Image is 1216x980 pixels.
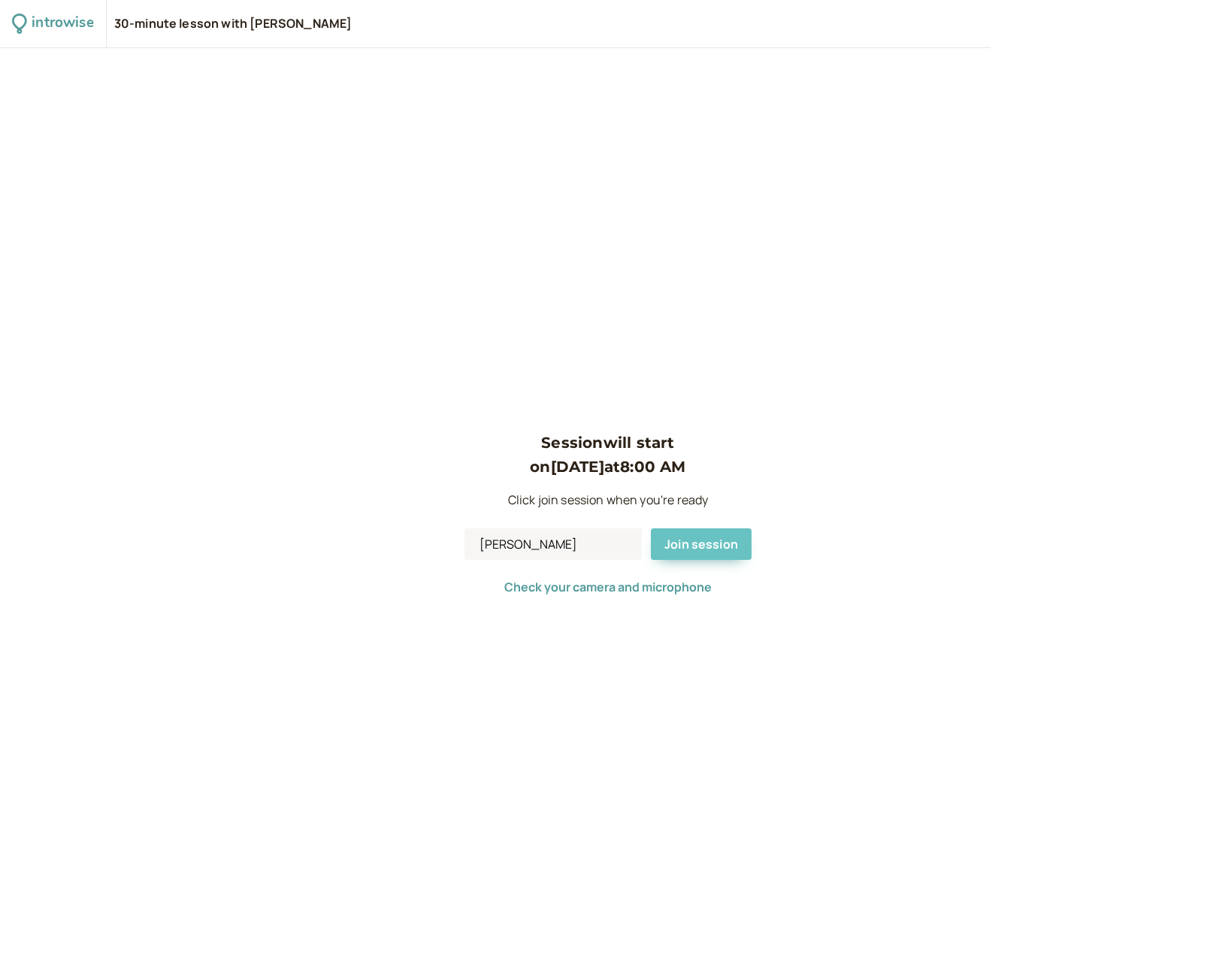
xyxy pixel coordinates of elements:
input: Your Name [464,528,642,560]
h3: Session will start on [DATE] at 8:00 AM [464,431,752,479]
p: Click join session when you're ready [464,491,752,510]
button: Join session [651,528,752,560]
span: Join session [664,536,738,552]
button: Check your camera and microphone [504,580,712,594]
div: 30-minute lesson with [PERSON_NAME] [114,16,352,32]
div: introwise [32,12,93,35]
span: Check your camera and microphone [504,579,712,595]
